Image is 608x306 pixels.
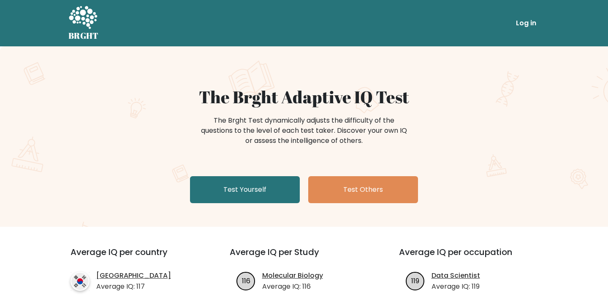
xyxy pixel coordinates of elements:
[96,271,171,281] a: [GEOGRAPHIC_DATA]
[262,282,323,292] p: Average IQ: 116
[411,276,419,285] text: 119
[230,247,379,267] h3: Average IQ per Study
[71,247,199,267] h3: Average IQ per country
[68,3,99,43] a: BRGHT
[242,276,250,285] text: 116
[71,272,90,291] img: country
[190,176,300,203] a: Test Yourself
[262,271,323,281] a: Molecular Biology
[68,31,99,41] h5: BRGHT
[432,282,480,292] p: Average IQ: 119
[399,247,548,267] h3: Average IQ per occupation
[98,87,510,107] h1: The Brght Adaptive IQ Test
[96,282,171,292] p: Average IQ: 117
[432,271,480,281] a: Data Scientist
[308,176,418,203] a: Test Others
[198,115,410,146] div: The Brght Test dynamically adjusts the difficulty of the questions to the level of each test take...
[513,15,540,32] a: Log in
